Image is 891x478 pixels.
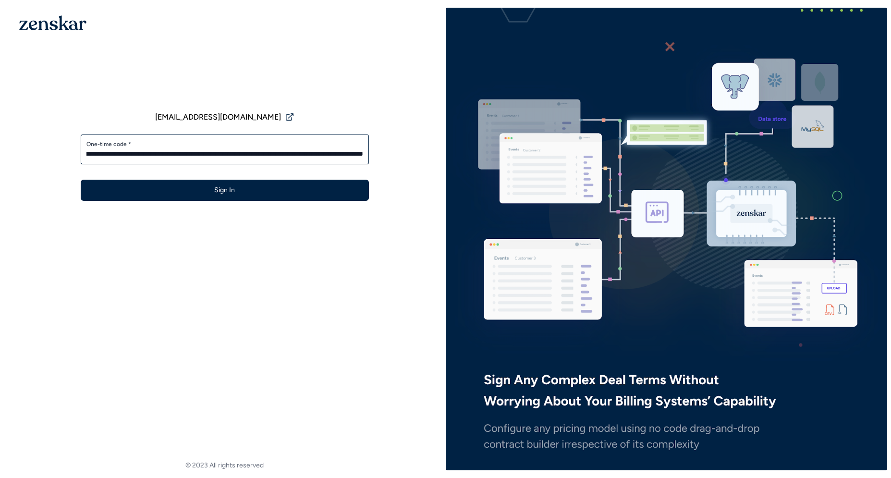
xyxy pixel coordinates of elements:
img: 1OGAJ2xQqyY4LXKgY66KYq0eOWRCkrZdAb3gUhuVAqdWPZE9SRJmCz+oDMSn4zDLXe31Ii730ItAGKgCKgCCgCikA4Av8PJUP... [19,15,86,30]
button: Sign In [81,180,369,201]
span: [EMAIL_ADDRESS][DOMAIN_NAME] [155,111,281,123]
footer: © 2023 All rights reserved [4,461,446,470]
label: One-time code * [86,140,363,148]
